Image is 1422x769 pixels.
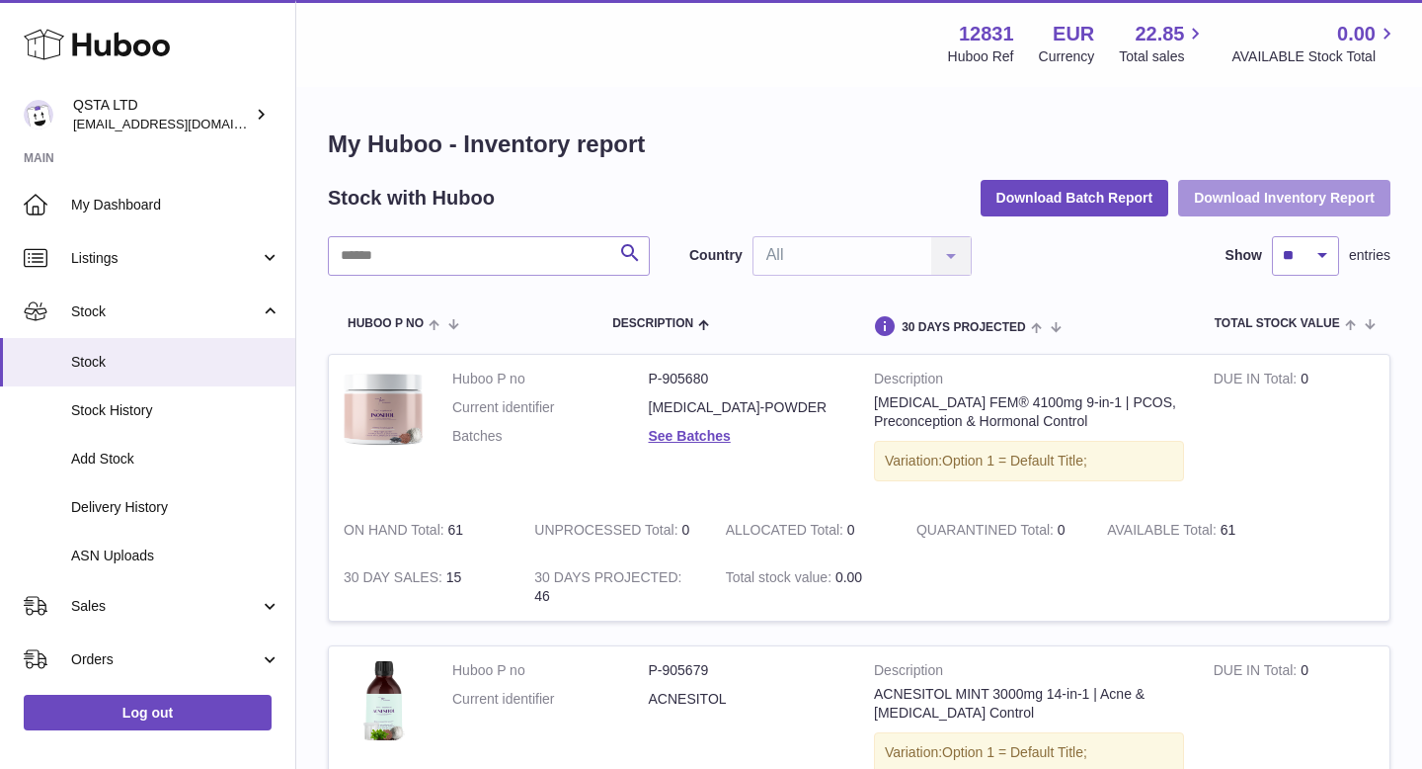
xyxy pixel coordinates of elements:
[452,690,649,709] dt: Current identifier
[726,569,835,590] strong: Total stock value
[1214,662,1301,683] strong: DUE IN Total
[1053,21,1094,47] strong: EUR
[916,522,1058,543] strong: QUARANTINED Total
[344,661,423,740] img: product image
[1231,21,1398,66] a: 0.00 AVAILABLE Stock Total
[452,661,649,680] dt: Huboo P no
[874,661,1184,685] strong: Description
[689,246,743,265] label: Country
[534,569,681,590] strong: 30 DAYS PROJECTED
[348,317,424,330] span: Huboo P no
[649,370,845,388] dd: P-905680
[1349,246,1390,265] span: entries
[649,428,731,444] a: See Batches
[874,685,1184,723] div: ACNESITOL MINT 3000mg 14-in-1 | Acne & [MEDICAL_DATA] Control
[874,370,1184,393] strong: Description
[1119,21,1207,66] a: 22.85 Total sales
[71,196,280,214] span: My Dashboard
[71,650,260,669] span: Orders
[328,128,1390,160] h1: My Huboo - Inventory report
[726,522,847,543] strong: ALLOCATED Total
[24,695,272,730] a: Log out
[1178,180,1390,215] button: Download Inventory Report
[519,554,710,621] td: 46
[874,441,1184,481] div: Variation:
[71,249,260,268] span: Listings
[24,100,53,129] img: rodcp10@gmail.com
[329,506,519,555] td: 61
[452,427,649,446] dt: Batches
[649,661,845,680] dd: P-905679
[711,506,902,555] td: 0
[1214,371,1301,391] strong: DUE IN Total
[1119,47,1207,66] span: Total sales
[902,321,1026,334] span: 30 DAYS PROJECTED
[71,498,280,517] span: Delivery History
[452,398,649,417] dt: Current identifier
[73,96,251,133] div: QSTA LTD
[1225,246,1262,265] label: Show
[344,370,423,449] img: product image
[649,690,845,709] dd: ACNESITOL
[948,47,1014,66] div: Huboo Ref
[649,398,845,417] dd: [MEDICAL_DATA]-POWDER
[344,569,446,590] strong: 30 DAY SALES
[1231,47,1398,66] span: AVAILABLE Stock Total
[71,353,280,372] span: Stock
[71,450,280,469] span: Add Stock
[959,21,1014,47] strong: 12831
[73,116,290,131] span: [EMAIL_ADDRESS][DOMAIN_NAME]
[835,569,862,585] span: 0.00
[71,547,280,565] span: ASN Uploads
[71,302,260,321] span: Stock
[942,744,1087,760] span: Option 1 = Default Title;
[1039,47,1095,66] div: Currency
[874,393,1184,431] div: [MEDICAL_DATA] FEM® 4100mg 9-in-1 | PCOS, Preconception & Hormonal Control
[519,506,710,555] td: 0
[534,522,681,543] strong: UNPROCESSED Total
[1215,317,1340,330] span: Total stock value
[328,185,495,212] h2: Stock with Huboo
[1058,522,1066,538] span: 0
[1135,21,1184,47] span: 22.85
[1107,522,1220,543] strong: AVAILABLE Total
[612,317,693,330] span: Description
[71,401,280,420] span: Stock History
[329,554,519,621] td: 15
[344,522,448,543] strong: ON HAND Total
[452,370,649,388] dt: Huboo P no
[1092,506,1283,555] td: 61
[71,597,260,616] span: Sales
[981,180,1169,215] button: Download Batch Report
[942,453,1087,469] span: Option 1 = Default Title;
[1199,355,1389,506] td: 0
[1337,21,1376,47] span: 0.00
